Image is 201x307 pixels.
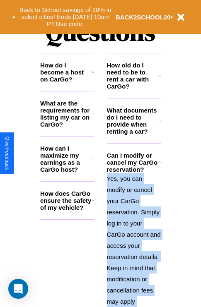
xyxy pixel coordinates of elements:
[40,145,92,173] h3: How can I maximize my earnings as a CarGo host?
[107,152,158,173] h3: Can I modify or cancel my CarGo reservation?
[40,190,92,211] h3: How does CarGo ensure the safety of my vehicle?
[8,279,28,299] div: Open Intercom Messenger
[40,100,92,128] h3: What are the requirements for listing my car on CarGo?
[107,62,159,90] h3: How old do I need to be to rent a car with CarGo?
[116,14,171,21] b: BACK2SCHOOL20
[40,62,91,83] h3: How do I become a host on CarGo?
[107,107,159,135] h3: What documents do I need to provide when renting a car?
[15,4,116,30] button: Back to School savings of 20% in select cities! Ends [DATE] 10am PT.Use code:
[4,137,10,170] div: Give Feedback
